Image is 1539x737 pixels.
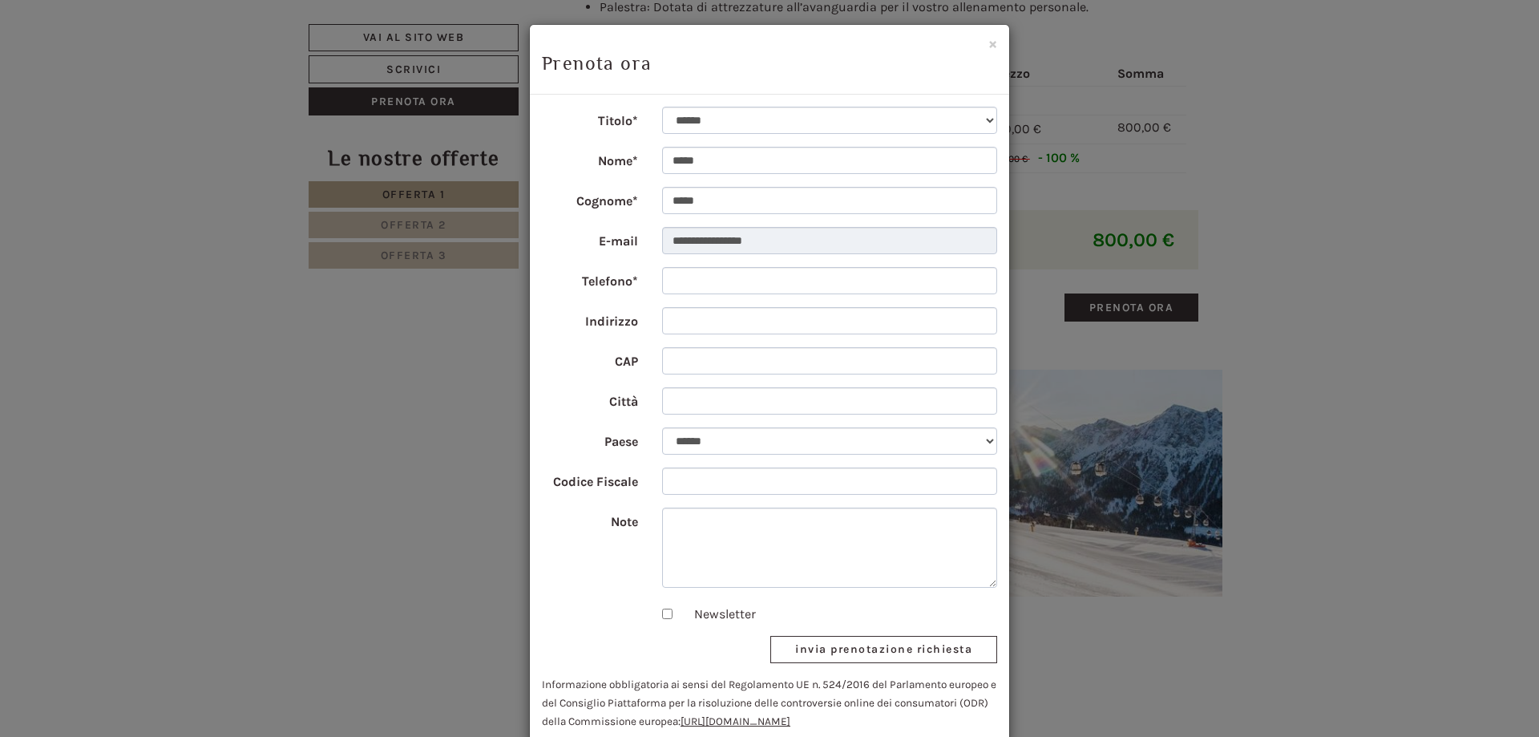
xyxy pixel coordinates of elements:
[770,636,997,663] button: invia prenotazione richiesta
[24,47,252,59] div: Hotel B&B Feldmessner
[542,53,997,74] h3: Prenota ora
[530,187,650,211] label: Cognome*
[988,35,997,52] button: ×
[530,107,650,131] label: Titolo*
[530,307,650,331] label: Indirizzo
[547,423,631,451] button: Invia
[530,427,650,452] label: Paese
[681,715,790,727] a: [URL][DOMAIN_NAME]
[530,227,650,251] label: E-mail
[530,468,650,492] label: Codice Fiscale
[272,12,358,39] div: mercoledì
[530,508,650,532] label: Note
[530,387,650,411] label: Città
[530,347,650,371] label: CAP
[24,78,252,89] small: 12:32
[678,605,756,624] label: Newsletter
[542,678,996,727] small: Informazione obbligatoria ai sensi del Regolamento UE n. 524/2016 del Parlamento europeo e del Co...
[12,43,260,92] div: Buon giorno, come possiamo aiutarla?
[530,267,650,291] label: Telefono*
[530,147,650,171] label: Nome*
